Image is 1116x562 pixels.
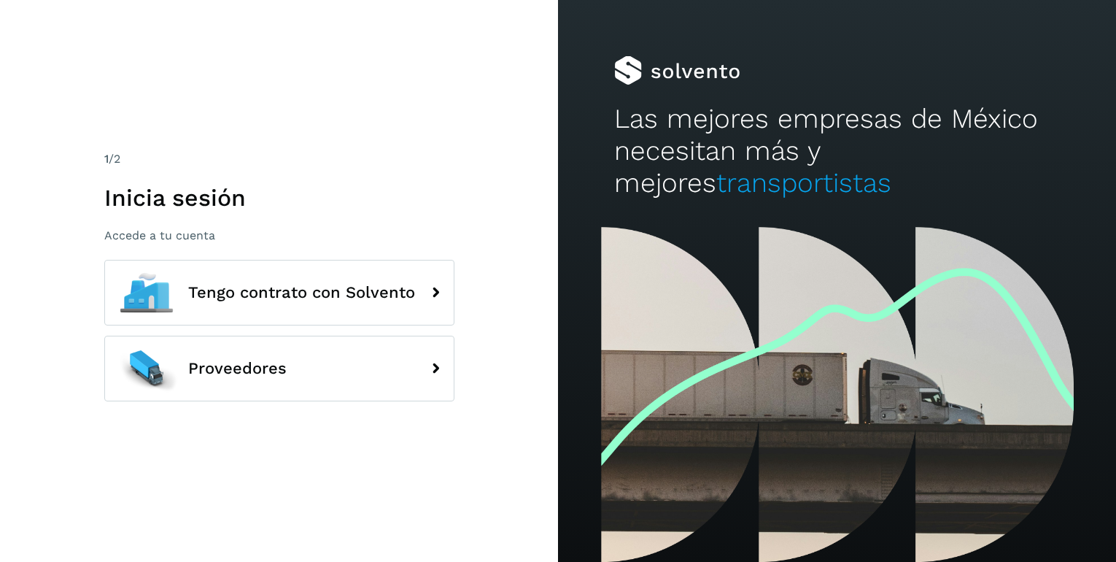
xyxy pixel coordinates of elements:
[104,150,454,168] div: /2
[716,167,891,199] span: transportistas
[614,103,1061,200] h2: Las mejores empresas de México necesitan más y mejores
[104,184,454,212] h1: Inicia sesión
[104,336,454,401] button: Proveedores
[104,152,109,166] span: 1
[104,228,454,242] p: Accede a tu cuenta
[188,360,287,377] span: Proveedores
[188,284,415,301] span: Tengo contrato con Solvento
[104,260,454,326] button: Tengo contrato con Solvento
